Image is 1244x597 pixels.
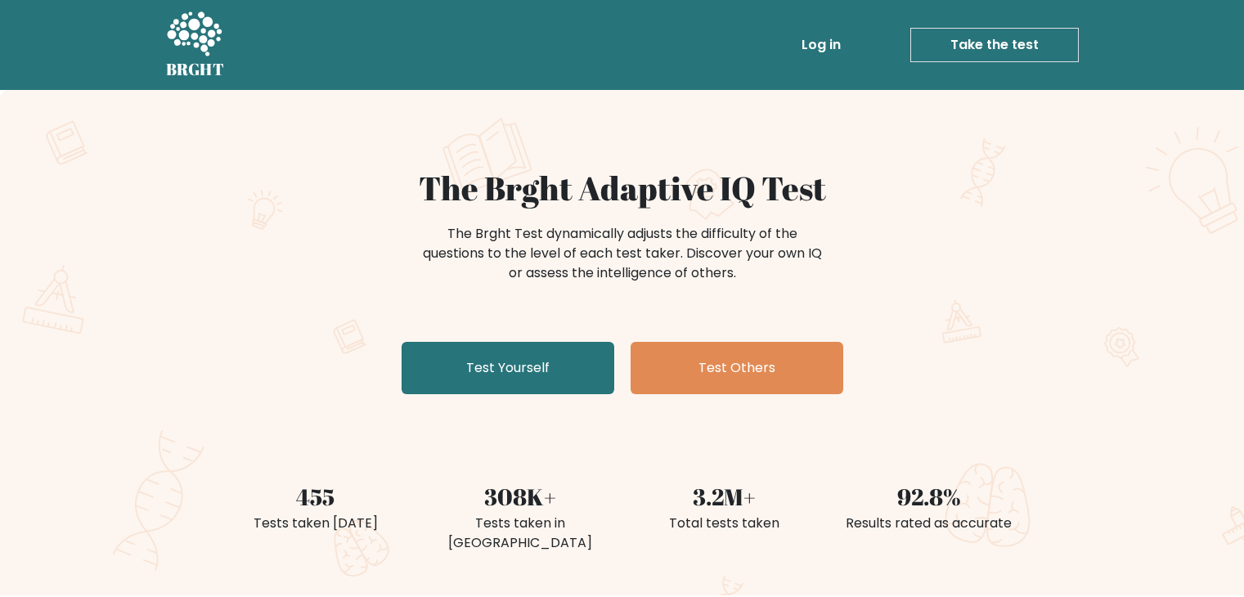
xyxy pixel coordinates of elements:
[632,479,817,514] div: 3.2M+
[402,342,614,394] a: Test Yourself
[166,60,225,79] h5: BRGHT
[910,28,1079,62] a: Take the test
[795,29,847,61] a: Log in
[428,514,613,553] div: Tests taken in [GEOGRAPHIC_DATA]
[837,514,1022,533] div: Results rated as accurate
[632,514,817,533] div: Total tests taken
[837,479,1022,514] div: 92.8%
[428,479,613,514] div: 308K+
[223,479,408,514] div: 455
[631,342,843,394] a: Test Others
[223,514,408,533] div: Tests taken [DATE]
[418,224,827,283] div: The Brght Test dynamically adjusts the difficulty of the questions to the level of each test take...
[166,7,225,83] a: BRGHT
[223,168,1022,208] h1: The Brght Adaptive IQ Test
